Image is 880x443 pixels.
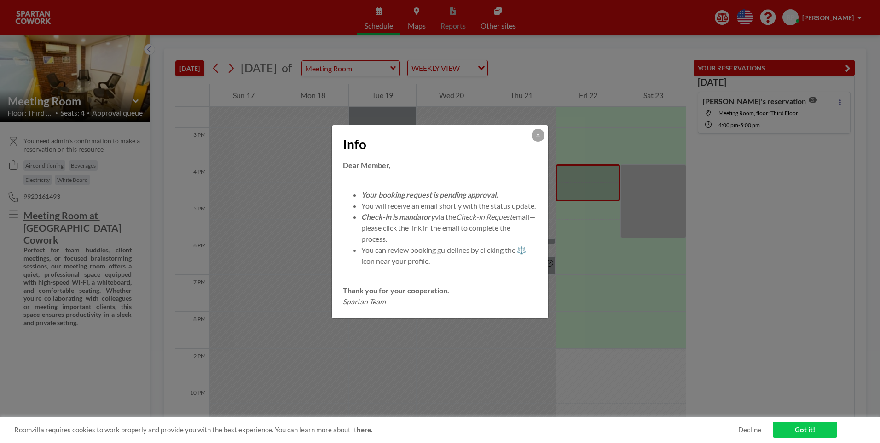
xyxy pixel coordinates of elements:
[361,190,498,199] em: Your booking request is pending approval.
[361,200,537,211] li: You will receive an email shortly with the status update.
[343,297,386,306] em: Spartan Team
[14,426,738,434] span: Roomzilla requires cookies to work properly and provide you with the best experience. You can lea...
[456,212,512,221] em: Check-in Request
[361,212,435,221] em: Check-in is mandatory
[343,161,391,169] strong: Dear Member,
[773,422,837,438] a: Got it!
[361,211,537,245] li: via the email—please click the link in the email to complete the process.
[343,136,366,152] span: Info
[357,426,372,434] a: here.
[738,426,761,434] a: Decline
[361,245,537,267] li: You can review booking guidelines by clicking the ⚖️ icon near your profile.
[343,286,449,295] strong: Thank you for your cooperation.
